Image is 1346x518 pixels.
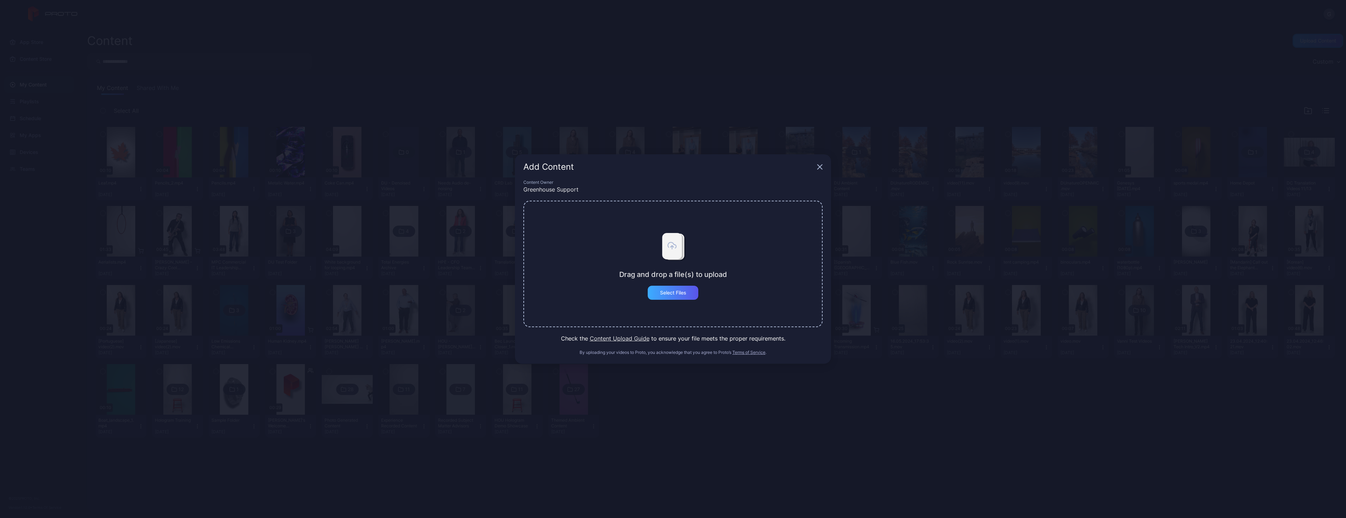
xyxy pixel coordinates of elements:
div: Add Content [523,163,814,171]
div: Check the to ensure your file meets the proper requirements. [523,334,823,343]
button: Select Files [648,286,698,300]
div: Greenhouse Support [523,185,823,194]
button: Terms of Service [732,350,765,355]
div: Select Files [660,290,686,296]
div: By uploading your videos to Proto, you acknowledge that you agree to Proto’s . [523,350,823,355]
div: Drag and drop a file(s) to upload [619,270,727,279]
button: Content Upload Guide [590,334,649,343]
div: Content Owner [523,180,823,185]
